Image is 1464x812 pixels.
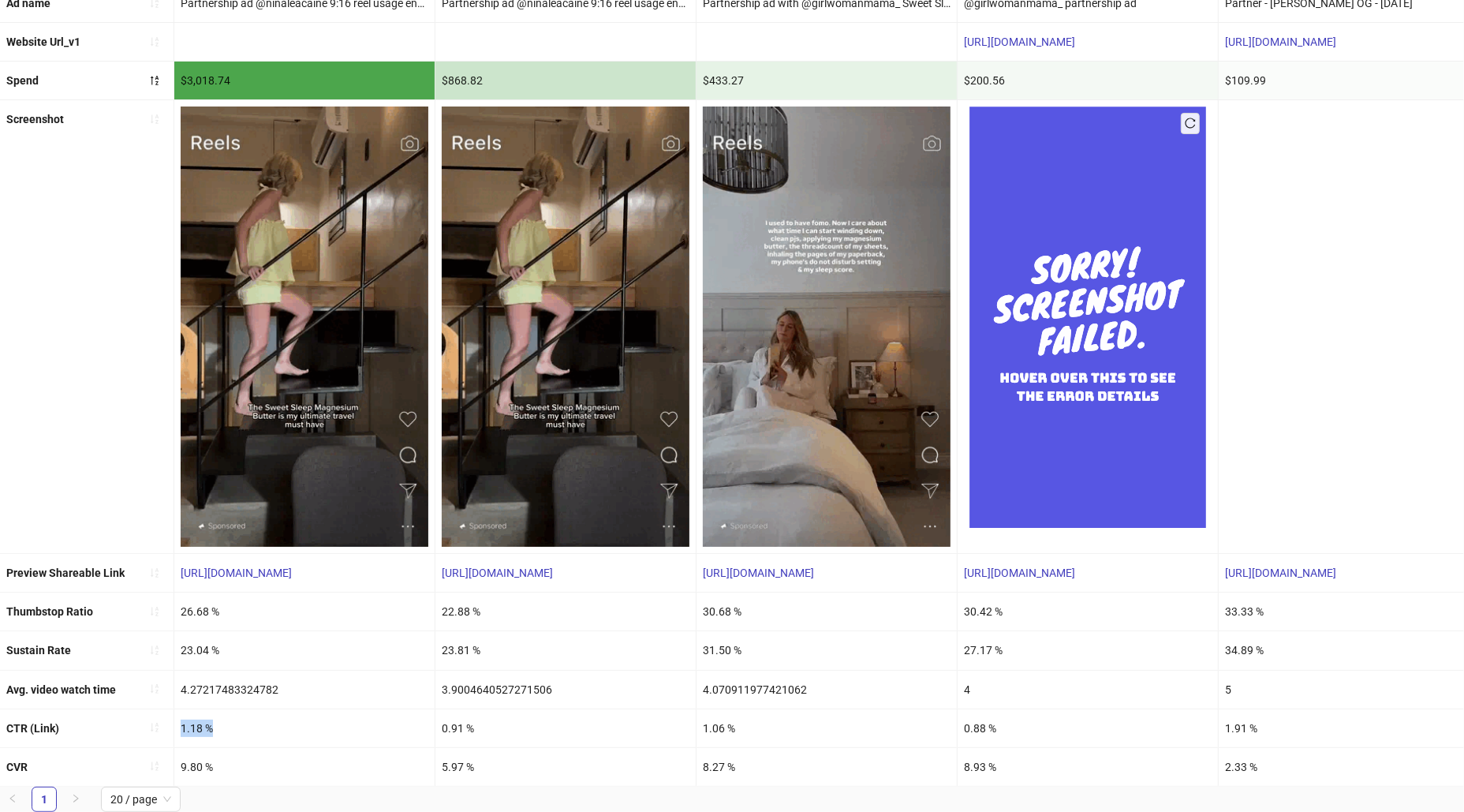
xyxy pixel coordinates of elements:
div: 22.88 % [435,593,696,631]
div: 4.070911977421062 [697,671,957,709]
div: Page Size [101,787,181,812]
div: 1.06 % [697,709,957,747]
a: 1 [32,788,56,811]
div: 26.68 % [174,593,435,631]
span: sort-ascending [149,114,160,125]
img: Screenshot 120231973779210561 [442,107,689,547]
a: [URL][DOMAIN_NAME] [442,567,553,579]
b: Screenshot [6,113,64,125]
div: 9.80 % [174,748,435,786]
b: CTR (Link) [6,722,59,735]
img: Screenshot 120231970878570561 [181,107,428,547]
li: 1 [32,787,57,812]
b: Sustain Rate [6,644,71,657]
img: Screenshot 120229002608350561 [703,107,950,547]
img: Failed Screenshot Placeholder [969,107,1206,527]
a: [URL][DOMAIN_NAME] [964,567,1075,579]
span: sort-ascending [149,722,160,733]
b: Spend [6,74,39,87]
b: Preview Shareable Link [6,567,125,579]
div: 4 [958,671,1218,709]
div: 8.93 % [958,748,1218,786]
span: sort-ascending [149,683,160,694]
div: 27.17 % [958,631,1218,669]
div: 23.04 % [174,631,435,669]
a: [URL][DOMAIN_NAME] [964,36,1075,48]
a: [URL][DOMAIN_NAME] [1225,567,1336,579]
div: $3,018.74 [174,62,435,99]
div: 31.50 % [697,631,957,669]
div: 30.42 % [958,593,1218,631]
span: sort-ascending [149,645,160,656]
div: $868.82 [435,62,696,99]
span: sort-descending [149,75,160,86]
a: [URL][DOMAIN_NAME] [703,567,814,579]
div: 8.27 % [697,748,957,786]
span: sort-ascending [149,606,160,617]
div: 0.91 % [435,709,696,747]
div: 23.81 % [435,631,696,669]
li: Next Page [63,787,88,812]
div: $200.56 [958,62,1218,99]
span: sort-ascending [149,36,160,47]
button: right [63,787,88,812]
span: sort-ascending [149,761,160,772]
b: Avg. video watch time [6,683,116,696]
a: [URL][DOMAIN_NAME] [1225,36,1336,48]
span: 20 / page [110,788,171,811]
a: [URL][DOMAIN_NAME] [181,567,292,579]
div: 3.9004640527271506 [435,671,696,709]
div: 0.88 % [958,709,1218,747]
b: Website Url_v1 [6,36,80,48]
div: $433.27 [697,62,957,99]
div: 30.68 % [697,593,957,631]
span: sort-ascending [149,567,160,578]
span: reload [1185,118,1196,129]
div: 1.18 % [174,709,435,747]
span: left [8,794,17,803]
span: right [71,794,80,803]
div: 4.27217483324782 [174,671,435,709]
b: CVR [6,761,28,773]
div: 5.97 % [435,748,696,786]
b: Thumbstop Ratio [6,605,93,618]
